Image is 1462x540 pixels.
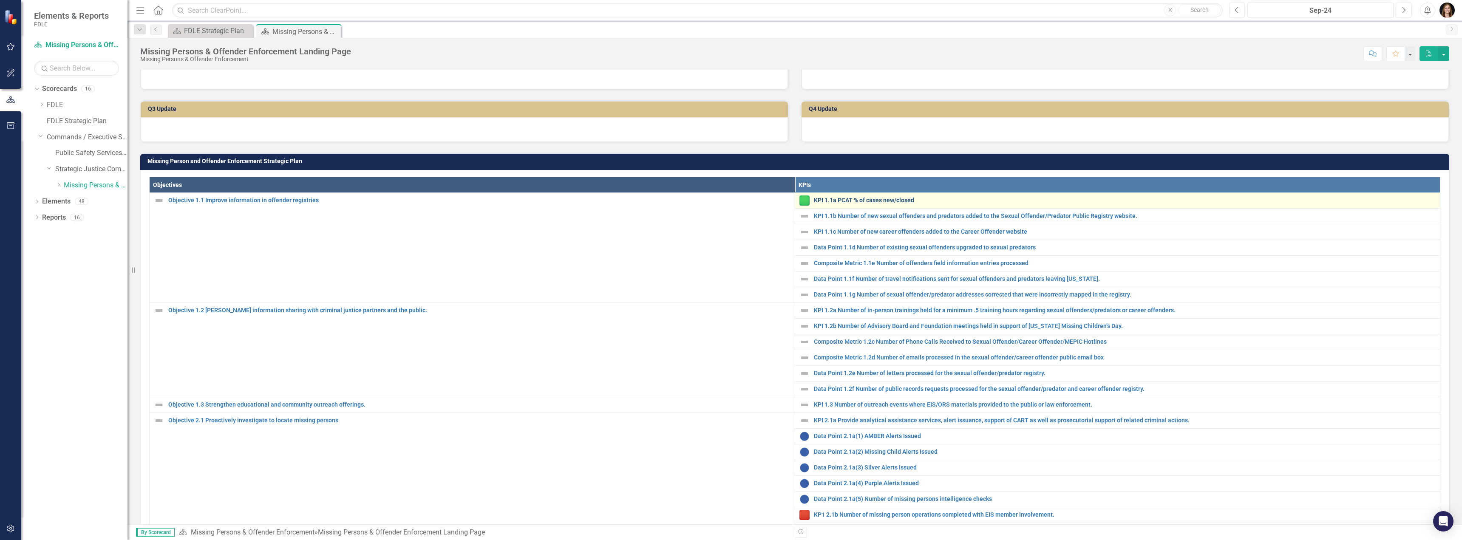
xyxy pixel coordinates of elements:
a: Commands / Executive Support Branch [47,133,127,142]
a: Objective 1.2 [PERSON_NAME] information sharing with criminal justice partners and the public. [168,307,790,314]
div: FDLE Strategic Plan [184,25,251,36]
a: Scorecards [42,84,77,94]
a: KPI 1.2a Number of in-person trainings held for a minimum .5 training hours regarding sexual offe... [814,307,1436,314]
a: Missing Persons & Offender Enforcement [34,40,119,50]
a: Elements [42,197,71,206]
img: Informational Data [799,447,810,457]
span: Elements & Reports [34,11,109,21]
img: Not Defined [799,368,810,379]
img: Not Defined [799,274,810,284]
td: Double-Click to Edit Right Click for Context Menu [795,507,1440,523]
input: Search ClearPoint... [172,3,1223,18]
a: Composite Metric 1.2d Number of emails processed in the sexual offender/career offender public em... [814,354,1436,361]
a: FDLE [47,100,127,110]
a: Data Point 1.1g Number of sexual offender/predator addresses corrected that were incorrectly mapp... [814,291,1436,298]
small: FDLE [34,21,109,28]
img: Not Defined [799,321,810,331]
div: » [179,528,788,537]
a: Data Point 1.1d Number of existing sexual offenders upgraded to sexual predators [814,244,1436,251]
a: KPI 1.1a PCAT % of cases new/closed [814,197,1436,204]
td: Double-Click to Edit Right Click for Context Menu [795,334,1440,350]
td: Double-Click to Edit Right Click for Context Menu [795,444,1440,460]
td: Double-Click to Edit Right Click for Context Menu [795,192,1440,208]
a: Data Point 1.1f Number of travel notifications sent for sexual offenders and predators leaving [U... [814,276,1436,282]
img: Informational Data [799,431,810,441]
img: Not Defined [154,416,164,426]
h3: Q4 Update [809,106,1445,112]
input: Search Below... [34,61,119,76]
td: Double-Click to Edit Right Click for Context Menu [795,318,1440,334]
img: Not Defined [799,384,810,394]
td: Double-Click to Edit Right Click for Context Menu [150,192,795,303]
td: Double-Click to Edit Right Click for Context Menu [795,271,1440,287]
td: Double-Click to Edit Right Click for Context Menu [150,397,795,413]
img: Not Defined [799,211,810,221]
a: FDLE Strategic Plan [170,25,251,36]
button: Search [1178,4,1221,16]
img: Not Defined [799,337,810,347]
td: Double-Click to Edit Right Click for Context Menu [795,397,1440,413]
a: Data Point 2.1a(5) Number of missing persons intelligence checks [814,496,1436,502]
img: Informational Data [799,478,810,489]
a: Missing Persons & Offender Enforcement [191,528,314,536]
img: Not Defined [799,243,810,253]
a: Data Point 2.1a(1) AMBER Alerts Issued [814,433,1436,439]
img: Not Defined [154,305,164,316]
div: Missing Persons & Offender Enforcement [140,56,351,62]
td: Double-Click to Edit Right Click for Context Menu [795,224,1440,240]
td: Double-Click to Edit Right Click for Context Menu [795,287,1440,303]
div: Open Intercom Messenger [1433,511,1453,532]
a: KP1 2.1b Number of missing person operations completed with EIS member involvement. [814,512,1436,518]
img: Not Defined [799,290,810,300]
a: Data Point 2.1a(4) Purple Alerts Issued [814,480,1436,486]
td: Double-Click to Edit Right Click for Context Menu [795,475,1440,491]
td: Double-Click to Edit Right Click for Context Menu [795,350,1440,365]
td: Double-Click to Edit Right Click for Context Menu [795,523,1440,538]
a: KPI 2.1a Provide analytical assistance services, alert issuance, support of CART as well as prose... [814,417,1436,424]
h3: Missing Person and Offender Enforcement Strategic Plan [147,158,1445,164]
div: Missing Persons & Offender Enforcement Landing Page [140,47,351,56]
a: Objective 2.1 Proactively investigate to locate missing persons [168,417,790,424]
td: Double-Click to Edit Right Click for Context Menu [795,460,1440,475]
a: Composite Metric 1.1e Number of offenders field information entries processed [814,260,1436,266]
a: Strategic Justice Command [55,164,127,174]
img: ClearPoint Strategy [4,9,19,24]
div: 16 [81,85,95,93]
img: Not Defined [799,258,810,269]
img: Not Defined [799,227,810,237]
img: Reviewing for Improvement [799,510,810,520]
td: Double-Click to Edit Right Click for Context Menu [795,365,1440,381]
div: 16 [70,214,84,221]
a: KPI 1.1c Number of new career offenders added to the Career Offender website [814,229,1436,235]
td: Double-Click to Edit Right Click for Context Menu [795,381,1440,397]
td: Double-Click to Edit Right Click for Context Menu [795,208,1440,224]
a: KPI 1.2b Number of Advisory Board and Foundation meetings held in support of [US_STATE] Missing C... [814,323,1436,329]
a: Reports [42,213,66,223]
td: Double-Click to Edit Right Click for Context Menu [795,303,1440,318]
img: Informational Data [799,494,810,504]
td: Double-Click to Edit Right Click for Context Menu [795,413,1440,428]
a: FDLE Strategic Plan [47,116,127,126]
span: By Scorecard [136,528,175,537]
td: Double-Click to Edit Right Click for Context Menu [795,491,1440,507]
a: Objective 1.1 Improve information in offender registries [168,197,790,204]
img: Heather Faulkner [1439,3,1455,18]
a: Data Point 1.2f Number of public records requests processed for the sexual offender/predator and ... [814,386,1436,392]
img: Not Defined [799,353,810,363]
button: Sep-24 [1247,3,1394,18]
img: Informational Data [799,463,810,473]
a: Objective 1.3 Strengthen educational and community outreach offerings. [168,401,790,408]
div: 48 [75,198,88,205]
img: Not Defined [154,400,164,410]
td: Double-Click to Edit Right Click for Context Menu [795,428,1440,444]
a: Missing Persons & Offender Enforcement [64,181,127,190]
a: Data Point 2.1a(2) Missing Child Alerts Issued [814,449,1436,455]
img: Not Defined [154,195,164,206]
div: Missing Persons & Offender Enforcement Landing Page [272,26,339,37]
a: Composite Metric 1.2c Number of Phone Calls Received to Sexual Offender/Career Offender/MEPIC Hot... [814,339,1436,345]
img: Proceeding as Planned [799,195,810,206]
td: Double-Click to Edit Right Click for Context Menu [150,303,795,397]
a: Public Safety Services Command [55,148,127,158]
img: Not Defined [799,305,810,316]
